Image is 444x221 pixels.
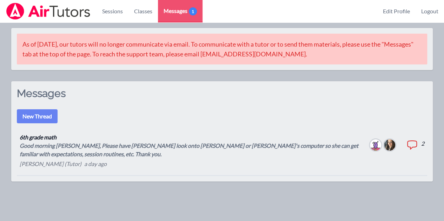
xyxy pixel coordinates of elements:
span: Messages [164,7,197,15]
img: Lorena Becerra [384,139,395,151]
div: Good morning [PERSON_NAME], Please have [PERSON_NAME] look onto [PERSON_NAME] or [PERSON_NAME]'s ... [20,141,359,158]
h2: Messages [17,87,222,109]
img: Airtutors Logo [6,3,91,20]
span: 1 [189,7,197,15]
img: M Pellegrin [370,139,381,151]
a: 6th grade math [20,134,57,140]
button: New Thread [17,109,58,123]
dd: 2 [421,139,424,162]
p: [PERSON_NAME] (Tutor) [20,160,81,168]
div: As of [DATE], our tutors will no longer communicate via email. To communicate with a tutor or to ... [17,34,427,64]
p: a day ago [84,160,107,168]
